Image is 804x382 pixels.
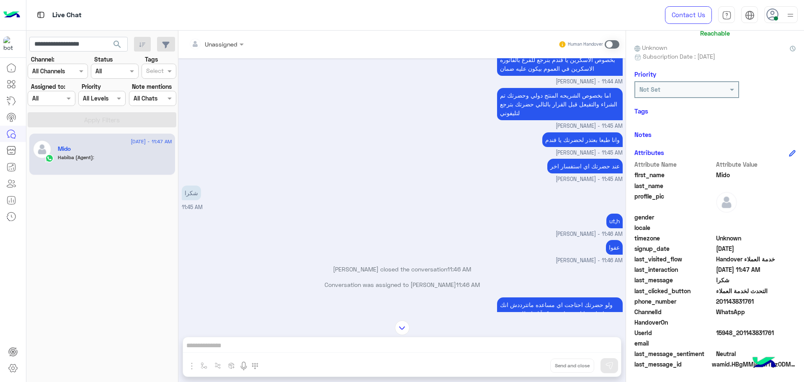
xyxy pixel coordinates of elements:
span: last_message [634,276,714,284]
span: Attribute Name [634,160,714,169]
span: 11:46 AM [447,266,471,273]
img: scroll [395,320,410,335]
span: ChannelId [634,307,714,316]
p: Live Chat [52,10,82,21]
span: Unknown [716,234,796,243]
span: 0 [716,349,796,358]
span: Attribute Value [716,160,796,169]
img: defaultAdmin.png [716,192,737,213]
h5: Mido [58,145,71,152]
span: 11:45 AM [182,204,203,210]
span: null [716,339,796,348]
h6: Notes [634,131,652,138]
h6: Priority [634,70,656,78]
span: [PERSON_NAME] - 11:45 AM [556,176,623,183]
span: search [112,39,122,49]
span: [DATE] - 11:47 AM [131,138,172,145]
span: locale [634,223,714,232]
span: 11:46 AM [456,281,480,288]
label: Tags [145,55,158,64]
span: Mido [716,170,796,179]
span: 2 [716,307,796,316]
span: last_name [634,181,714,190]
span: last_clicked_button [634,286,714,295]
p: 15/9/2025, 11:46 AM [606,240,623,255]
p: Conversation was assigned to [PERSON_NAME] [182,280,623,289]
span: Habiba (Agent) [58,154,93,160]
span: profile_pic [634,192,714,211]
h6: Tags [634,107,796,115]
img: Logo [3,6,20,24]
span: last_message_id [634,360,710,369]
img: profile [785,10,796,21]
span: wamid.HBgMMjAxMTQzODMxNzYxFQIAEhggQUNDQTQ2MzNCNEExRTc5QjlBMUE1QURDMjZERUFBQUQA [712,360,796,369]
img: defaultAdmin.png [33,140,52,159]
p: 15/9/2025, 11:46 AM [497,297,623,330]
p: 15/9/2025, 11:45 AM [547,159,623,173]
span: null [716,223,796,232]
span: [PERSON_NAME] - 11:45 AM [556,122,623,130]
span: Handover خدمة العملاء [716,255,796,263]
span: email [634,339,714,348]
span: Unknown [634,43,667,52]
span: [PERSON_NAME] - 11:46 AM [556,230,623,238]
span: signup_date [634,244,714,253]
span: : [93,154,94,160]
span: [PERSON_NAME] - 11:45 AM [556,149,623,157]
a: Contact Us [665,6,712,24]
p: [PERSON_NAME] closed the conversation [182,265,623,274]
span: Subscription Date : [DATE] [643,52,715,61]
p: 15/9/2025, 11:45 AM [542,132,623,147]
img: tab [36,10,46,20]
span: last_interaction [634,265,714,274]
button: search [107,37,128,55]
span: null [716,318,796,327]
small: Human Handover [568,41,603,48]
button: Apply Filters [28,112,176,127]
h6: Reachable [700,29,730,37]
p: 15/9/2025, 11:46 AM [606,214,623,228]
img: hulul-logo.png [750,348,779,378]
span: HandoverOn [634,318,714,327]
p: 15/9/2025, 11:45 AM [497,88,623,120]
span: 15948_201143831761 [716,328,796,337]
span: [PERSON_NAME] - 11:46 AM [556,257,623,265]
h6: Attributes [634,149,664,156]
span: last_visited_flow [634,255,714,263]
span: UserId [634,328,714,337]
label: Note mentions [132,82,172,91]
span: [PERSON_NAME] - 11:44 AM [556,78,623,86]
span: شكرا [716,276,796,284]
label: Priority [82,82,101,91]
img: WhatsApp [45,154,54,163]
img: tab [722,10,732,20]
span: last_message_sentiment [634,349,714,358]
a: tab [718,6,735,24]
p: 15/9/2025, 11:45 AM [182,186,201,200]
div: Select [145,66,164,77]
label: Status [94,55,113,64]
span: first_name [634,170,714,179]
img: 1403182699927242 [3,36,18,52]
span: 2025-09-15T08:47:59.5Z [716,265,796,274]
span: 2025-09-15T07:48:23.946Z [716,244,796,253]
span: 201143831761 [716,297,796,306]
span: التحدث لخدمة العملاء [716,286,796,295]
span: null [716,213,796,222]
label: Assigned to: [31,82,65,91]
p: 15/9/2025, 11:44 AM [497,52,623,76]
label: Channel: [31,55,54,64]
button: Send and close [550,359,594,373]
span: timezone [634,234,714,243]
span: gender [634,213,714,222]
img: tab [745,10,755,20]
span: phone_number [634,297,714,306]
